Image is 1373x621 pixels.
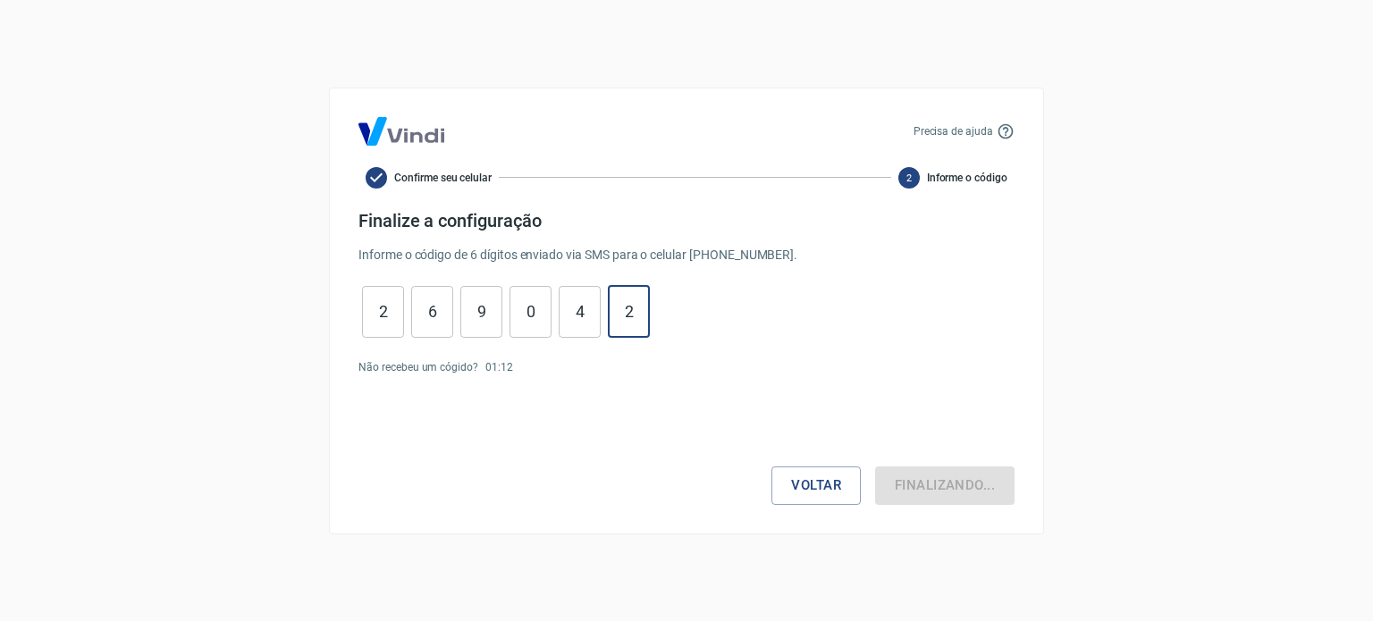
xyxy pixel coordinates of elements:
p: Precisa de ajuda [914,123,993,139]
img: Logo Vind [358,117,444,146]
p: Informe o código de 6 dígitos enviado via SMS para o celular [PHONE_NUMBER] . [358,246,1015,264]
span: Confirme seu celular [394,170,492,186]
button: Voltar [771,466,861,504]
h4: Finalize a configuração [358,210,1015,231]
p: 01 : 12 [485,359,513,375]
span: Informe o código [927,170,1007,186]
text: 2 [906,172,912,183]
p: Não recebeu um cógido? [358,359,478,375]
